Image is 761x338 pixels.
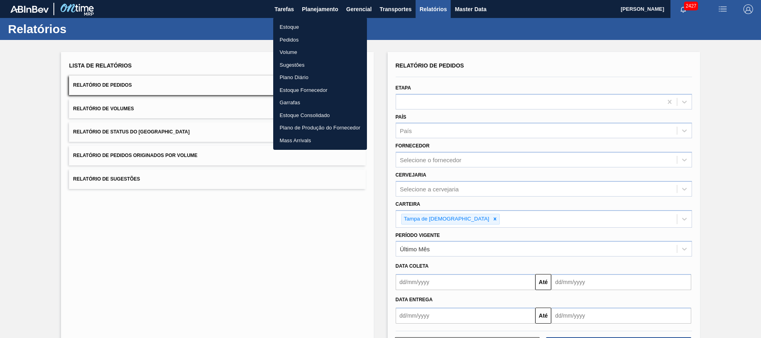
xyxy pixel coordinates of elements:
a: Sugestões [273,59,367,72]
a: Volume [273,46,367,59]
a: Estoque Fornecedor [273,84,367,97]
a: Plano Diário [273,71,367,84]
a: Mass Arrivals [273,134,367,147]
a: Plano de Produção do Fornecedor [273,121,367,134]
a: Estoque Consolidado [273,109,367,122]
a: Estoque [273,21,367,34]
a: Garrafas [273,96,367,109]
a: Pedidos [273,34,367,46]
